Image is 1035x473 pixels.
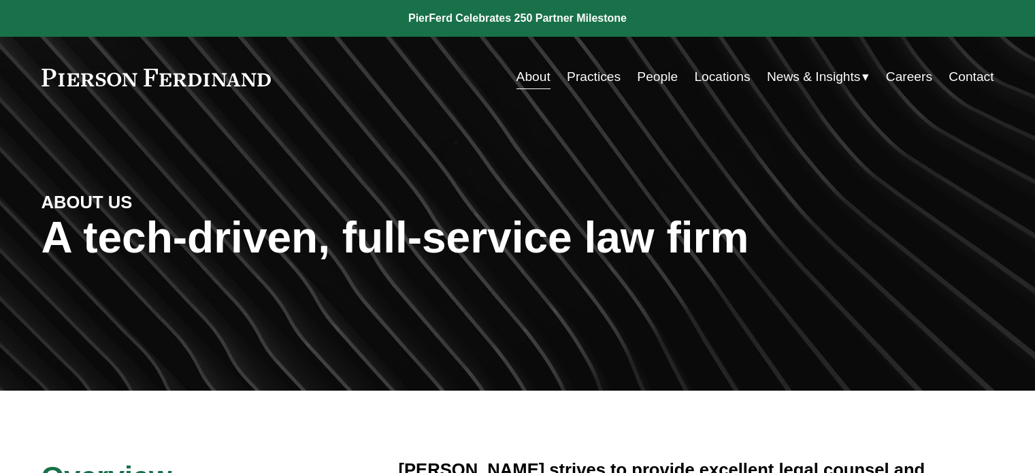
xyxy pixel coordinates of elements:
[42,193,133,212] strong: ABOUT US
[949,64,993,90] a: Contact
[567,64,621,90] a: Practices
[694,64,750,90] a: Locations
[767,64,870,90] a: folder dropdown
[516,64,551,90] a: About
[637,64,678,90] a: People
[42,213,994,263] h1: A tech-driven, full-service law firm
[886,64,932,90] a: Careers
[767,65,861,89] span: News & Insights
